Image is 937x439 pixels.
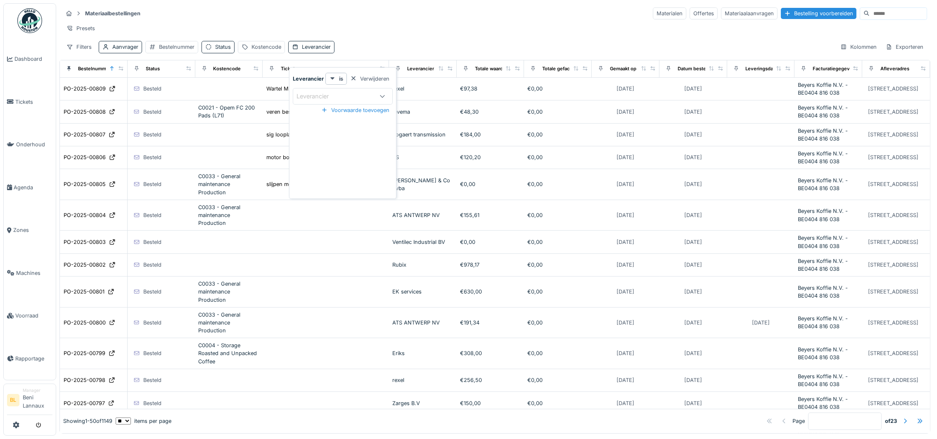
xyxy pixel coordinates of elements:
[392,108,453,116] div: tevema
[64,319,106,327] div: PO-2025-00800
[159,43,195,51] div: Bestelnummer
[251,43,281,51] div: Kostencode
[527,85,588,93] div: €0,00
[868,211,918,219] div: [STREET_ADDRESS]
[199,341,260,365] div: C0004 - Storage Roasted and Unpacked Coffee
[392,288,453,296] div: EK services
[868,85,918,93] div: [STREET_ADDRESS]
[13,226,52,234] span: Zones
[653,7,686,19] div: Materialen
[392,238,453,246] div: Ventilec Industrial BV
[617,180,635,188] div: [DATE]
[460,349,521,357] div: €308,00
[678,65,710,72] div: Datum besteld
[527,211,588,219] div: €0,00
[617,376,635,384] div: [DATE]
[527,261,588,269] div: €0,00
[460,153,521,161] div: €120,20
[143,376,161,384] div: Besteld
[82,10,144,17] strong: Materiaalbestellingen
[63,417,112,425] div: Showing 1 - 50 of 1149
[460,131,521,138] div: €184,00
[460,399,521,407] div: €150,00
[460,108,521,116] div: €48,30
[199,203,260,227] div: C0033 - General maintenance Production
[78,65,111,72] div: Bestelnummer
[266,108,346,116] div: veren bestellen voor L71 als test
[798,395,859,411] div: Beyers Koffie N.V. - BE0404 816 038
[116,417,171,425] div: items per page
[281,65,295,72] div: Ticket
[527,399,588,407] div: €0,00
[617,288,635,296] div: [DATE]
[527,319,588,327] div: €0,00
[64,399,105,407] div: PO-2025-00797
[684,180,702,188] div: [DATE]
[527,288,588,296] div: €0,00
[392,399,453,407] div: Zarges B.V
[868,288,918,296] div: [STREET_ADDRESS]
[297,92,340,101] div: Leverancier
[684,153,702,161] div: [DATE]
[199,172,260,196] div: C0033 - General maintenance Production
[392,153,453,161] div: RS
[868,261,918,269] div: [STREET_ADDRESS]
[798,150,859,165] div: Beyers Koffie N.V. - BE0404 816 038
[215,43,231,51] div: Status
[798,81,859,97] div: Beyers Koffie N.V. - BE0404 816 038
[347,73,393,84] div: Verwijderen
[868,238,918,246] div: [STREET_ADDRESS]
[143,180,161,188] div: Besteld
[15,312,52,320] span: Voorraad
[684,319,702,327] div: [DATE]
[885,417,897,425] strong: of 23
[392,85,453,93] div: rexel
[527,349,588,357] div: €0,00
[14,184,52,191] span: Agenda
[64,108,106,116] div: PO-2025-00808
[339,75,343,83] strong: is
[617,131,635,138] div: [DATE]
[527,180,588,188] div: €0,00
[798,127,859,143] div: Beyers Koffie N.V. - BE0404 816 038
[880,65,909,72] div: Afleveradres
[460,180,521,188] div: €0,00
[213,65,241,72] div: Kostencode
[798,315,859,330] div: Beyers Koffie N.V. - BE0404 816 038
[617,85,635,93] div: [DATE]
[781,8,856,19] div: Bestelling voorbereiden
[684,85,702,93] div: [DATE]
[143,108,161,116] div: Besteld
[721,7,778,19] div: Materiaalaanvragen
[7,394,19,406] li: BL
[868,349,918,357] div: [STREET_ADDRESS]
[460,261,521,269] div: €978,17
[143,399,161,407] div: Besteld
[143,261,161,269] div: Besteld
[64,131,105,138] div: PO-2025-00807
[318,105,393,116] div: Voorwaarde toevoegen
[392,261,453,269] div: Rubix
[460,319,521,327] div: €191,34
[868,180,918,188] div: [STREET_ADDRESS]
[15,98,52,106] span: Tickets
[792,417,805,425] div: Page
[460,211,521,219] div: €155,61
[266,85,314,93] div: Wartel M20 - Rexel
[266,131,323,138] div: sig looplager bestellen
[143,319,161,327] div: Besteld
[868,108,918,116] div: [STREET_ADDRESS]
[617,399,635,407] div: [DATE]
[527,131,588,138] div: €0,00
[112,43,138,51] div: Aanvrager
[460,288,521,296] div: €630,00
[617,153,635,161] div: [DATE]
[684,131,702,138] div: [DATE]
[64,261,106,269] div: PO-2025-00802
[617,261,635,269] div: [DATE]
[798,234,859,250] div: Beyers Koffie N.V. - BE0404 816 038
[392,376,453,384] div: rexel
[64,153,106,161] div: PO-2025-00806
[868,376,918,384] div: [STREET_ADDRESS]
[882,41,927,53] div: Exporteren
